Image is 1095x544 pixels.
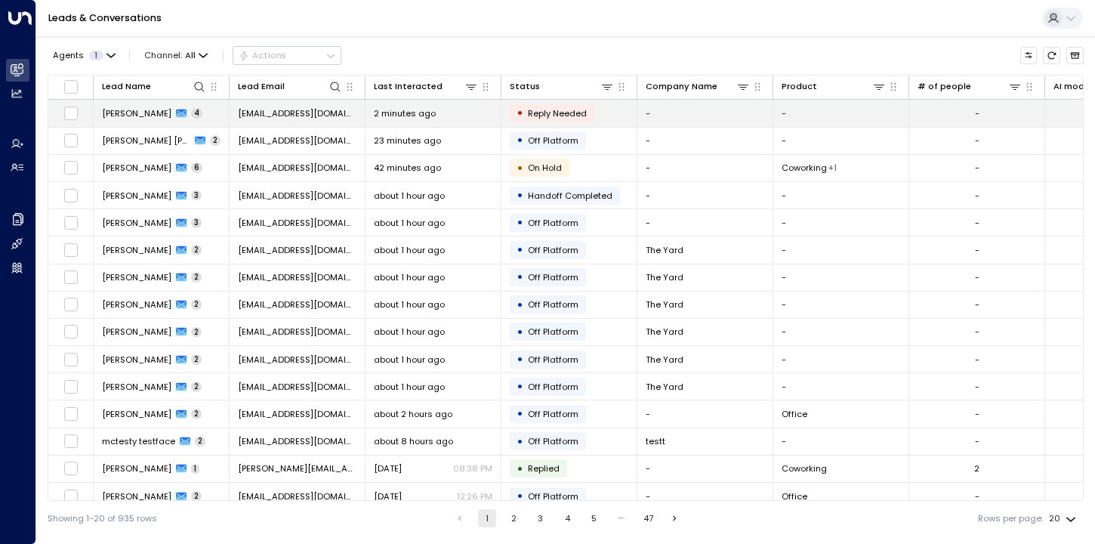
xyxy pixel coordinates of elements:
span: 2 [210,135,221,146]
div: Product [782,79,886,94]
div: - [975,490,979,502]
span: 23 minutes ago [374,134,441,147]
span: Toggle select row [63,352,79,367]
div: # of people [918,79,971,94]
div: - [975,381,979,393]
span: Toggle select row [63,133,79,148]
div: • [517,185,523,206]
span: about 1 hour ago [374,381,445,393]
button: Go to page 3 [532,509,550,527]
div: - [975,326,979,338]
span: John Doe [102,326,171,338]
div: • [517,295,523,315]
span: about 1 hour ago [374,244,445,256]
span: hello@theyard.com [238,298,356,311]
span: The Yard [646,244,683,256]
span: Toggle select row [63,434,79,449]
span: Off Platform [528,435,578,447]
span: Toggle select all [63,79,79,94]
div: # of people [918,79,1022,94]
span: Coworking [782,162,827,174]
div: - [975,354,979,366]
span: Toggle select row [63,106,79,121]
td: - [773,319,909,345]
span: hello@theyard.com [238,326,356,338]
span: about 1 hour ago [374,326,445,338]
span: 2 [191,327,202,338]
div: Company Name [646,79,717,94]
span: iamchriscassimus@gmail.com [238,408,356,420]
span: John Doe [102,354,171,366]
span: 2 [191,299,202,310]
p: 08:38 PM [453,462,492,474]
div: • [517,376,523,397]
p: 12:26 PM [457,490,492,502]
span: Refresh [1043,47,1060,64]
span: Toggle select row [63,243,79,258]
div: • [517,130,523,150]
div: - [975,217,979,229]
div: - [975,134,979,147]
div: Button group with a nested menu [233,46,341,64]
span: John Doe [102,244,171,256]
span: Toggle select row [63,297,79,312]
div: Last Interacted [374,79,443,94]
span: Off Platform [528,381,578,393]
div: Company Name [646,79,750,94]
span: about 1 hour ago [374,354,445,366]
div: - [975,408,979,420]
span: merideth.hayden@gmail.com [238,162,356,174]
span: Catherine@AboutTheBooks.net [238,462,356,474]
td: - [637,155,773,181]
div: - [975,271,979,283]
div: 2 [974,462,979,474]
div: Product [782,79,817,94]
td: - [637,182,773,209]
span: The Yard [646,381,683,393]
button: Go to page 47 [639,509,657,527]
div: Showing 1-20 of 935 rows [48,512,157,525]
div: • [517,459,523,479]
label: Rows per page: [978,512,1043,525]
span: about 8 hours ago [374,435,453,447]
td: - [773,292,909,318]
span: The Yard [646,326,683,338]
span: The Yard [646,298,683,311]
div: • [517,322,523,342]
div: • [517,349,523,369]
td: - [637,483,773,509]
button: Go to page 4 [558,509,576,527]
div: • [517,431,523,452]
span: hello@theyard.com [238,354,356,366]
button: Go to page 2 [504,509,523,527]
td: - [773,209,909,236]
button: Go to page 5 [585,509,603,527]
span: Reply Needed [528,107,587,119]
div: • [517,240,523,260]
span: hello@getuniti.com [238,107,356,119]
span: Handoff Completed [528,190,612,202]
button: Actions [233,46,341,64]
span: Merideth Hayden [102,162,171,174]
span: Off Platform [528,354,578,366]
span: 2 [191,382,202,392]
span: Yesterday [374,490,402,502]
td: - [773,236,909,263]
span: Agents [53,51,84,60]
span: about 1 hour ago [374,271,445,283]
div: Lead Email [238,79,342,94]
span: 1 [191,464,199,474]
span: 2 [191,245,202,255]
span: Off Platform [528,490,578,502]
div: AI mode [1053,79,1090,94]
span: picratemat@gmail.com [238,190,356,202]
span: Office [782,490,807,502]
span: Off Platform [528,271,578,283]
span: Toggle select row [63,379,79,394]
span: achille@theyard.com [238,435,356,447]
td: - [773,128,909,154]
span: Off Platform [528,408,578,420]
div: - [975,298,979,311]
span: The Yard [646,354,683,366]
td: - [637,209,773,236]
